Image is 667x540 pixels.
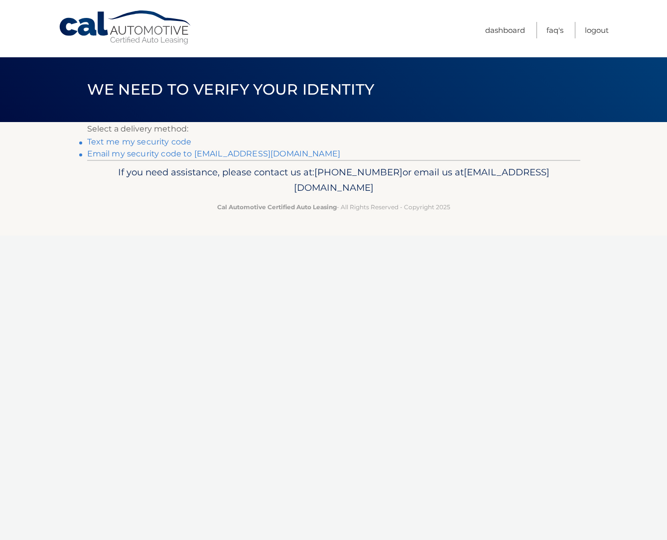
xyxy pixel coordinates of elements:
p: If you need assistance, please contact us at: or email us at [94,164,574,196]
span: We need to verify your identity [87,80,375,99]
span: [PHONE_NUMBER] [314,166,402,178]
p: Select a delivery method: [87,122,580,136]
a: Logout [585,22,609,38]
strong: Cal Automotive Certified Auto Leasing [217,203,337,211]
a: Text me my security code [87,137,192,146]
a: Cal Automotive [58,10,193,45]
a: Dashboard [485,22,525,38]
p: - All Rights Reserved - Copyright 2025 [94,202,574,212]
a: FAQ's [546,22,563,38]
a: Email my security code to [EMAIL_ADDRESS][DOMAIN_NAME] [87,149,341,158]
